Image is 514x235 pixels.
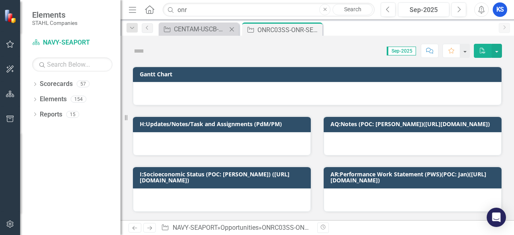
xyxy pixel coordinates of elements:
a: NAVY-SEAPORT [32,38,112,47]
div: CENTAM-USCB-COMMERCE-237323: CENSUS BUREAU TRANSFORMATION APPLICATION MODERNIZATION (CENTAM) SEPT... [174,24,227,34]
span: Sep-2025 [387,47,416,55]
a: Search [332,4,373,15]
a: CENTAM-USCB-COMMERCE-237323: CENSUS BUREAU TRANSFORMATION APPLICATION MODERNIZATION (CENTAM) SEPT... [161,24,227,34]
div: 154 [71,96,86,103]
a: Elements [40,95,67,104]
img: Not Defined [133,45,145,57]
a: NAVY-SEAPORT [173,224,217,231]
h3: Gantt Chart [140,71,498,77]
div: 15 [66,111,79,118]
h3: AQ:Notes (POC: [PERSON_NAME])([URL][DOMAIN_NAME]) [330,121,498,127]
div: » » [161,223,311,233]
h3: I:Socioeconomic Status (POC: [PERSON_NAME]) ([URL][DOMAIN_NAME]) [140,171,307,184]
h3: AR:Performance Work Statement (PWS)(POC: Jan)([URL][DOMAIN_NAME]) [330,171,498,184]
button: Sep-2025 [398,2,449,17]
div: 57 [77,81,90,88]
a: Scorecards [40,80,73,89]
h3: H:Updates/Notes/Task and Assignments (PdM/PM) [140,121,307,127]
div: ONRC03SS-ONR-SEAPORT-228457 (ONR CODE 03 SUPPORT SERVICES (SEAPORT NXG)) - January [257,25,320,35]
small: STAHL Companies [32,20,78,26]
button: KS [493,2,507,17]
span: Elements [32,10,78,20]
a: Opportunities [220,224,259,231]
input: Search ClearPoint... [163,3,375,17]
a: Reports [40,110,62,119]
div: Sep-2025 [401,5,447,15]
input: Search Below... [32,57,112,72]
img: ClearPoint Strategy [4,9,18,23]
div: Open Intercom Messenger [487,208,506,227]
